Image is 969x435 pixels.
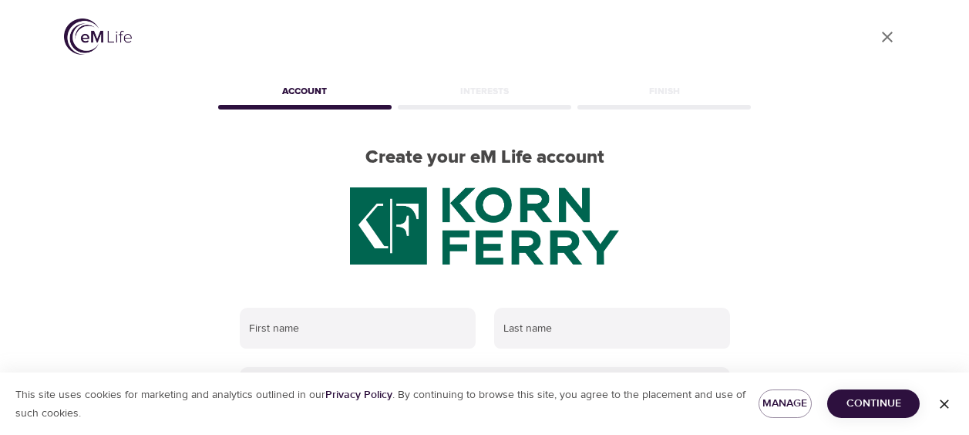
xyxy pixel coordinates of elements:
a: close [869,19,906,56]
a: Privacy Policy [325,388,392,402]
button: Continue [827,389,920,418]
button: Manage [759,389,813,418]
span: Continue [839,394,907,413]
img: logo [64,19,132,55]
img: KF%20green%20logo%202.20.2025.png [350,187,620,265]
h2: Create your eM Life account [215,147,755,169]
span: Manage [771,394,800,413]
